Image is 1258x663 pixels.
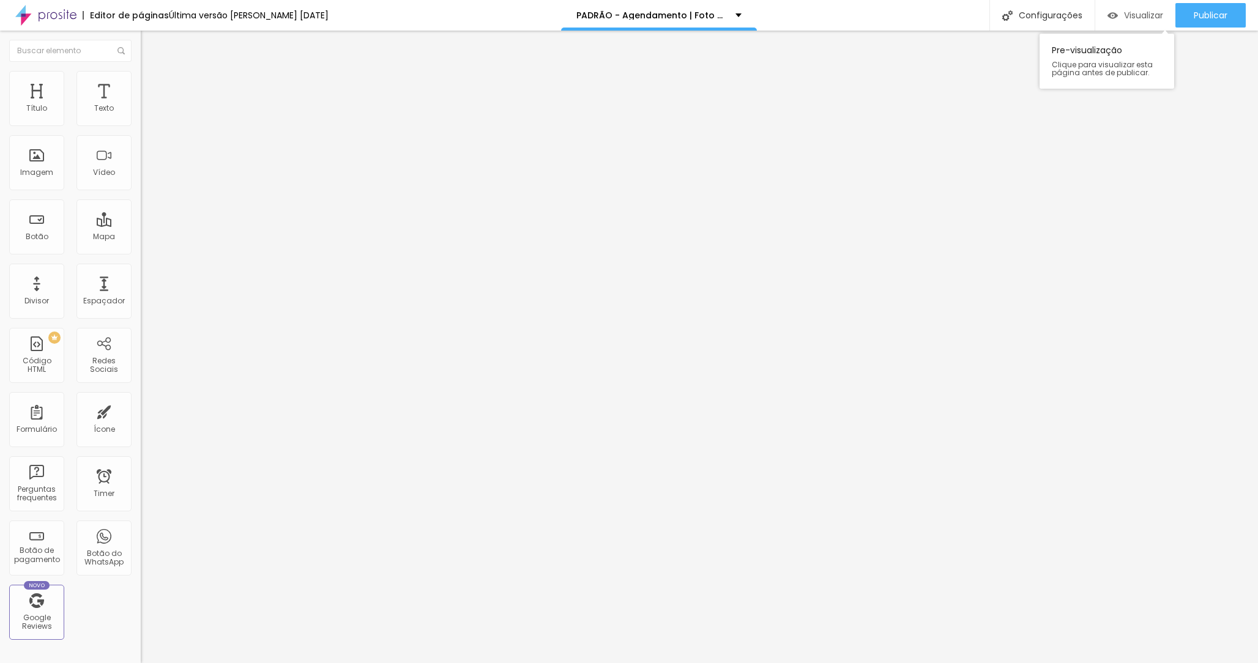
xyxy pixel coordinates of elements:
div: Espaçador [83,297,125,305]
div: Texto [94,104,114,113]
img: view-1.svg [1107,10,1118,21]
span: Clique para visualizar esta página antes de publicar. [1052,61,1162,76]
span: Visualizar [1124,10,1163,20]
div: Última versão [PERSON_NAME] [DATE] [169,11,329,20]
div: Perguntas frequentes [12,485,61,503]
input: Buscar elemento [9,40,132,62]
div: Divisor [24,297,49,305]
div: Ícone [94,425,115,434]
button: Visualizar [1095,3,1175,28]
img: Icone [117,47,125,54]
div: Mapa [93,232,115,241]
button: Publicar [1175,3,1246,28]
div: Editor de páginas [83,11,169,20]
img: Icone [1002,10,1013,21]
iframe: Editor [141,31,1258,663]
div: Formulário [17,425,57,434]
div: Título [26,104,47,113]
p: PADRÃO - Agendamento | Foto Convite [576,11,726,20]
span: Publicar [1194,10,1227,20]
div: Google Reviews [12,613,61,631]
div: Pre-visualização [1040,34,1174,89]
div: Redes Sociais [80,357,128,374]
div: Botão de pagamento [12,546,61,564]
div: Botão do WhatsApp [80,549,128,567]
div: Botão [26,232,48,241]
div: Timer [94,489,114,498]
div: Imagem [20,168,53,177]
div: Novo [24,581,50,590]
div: Vídeo [93,168,115,177]
div: Código HTML [12,357,61,374]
